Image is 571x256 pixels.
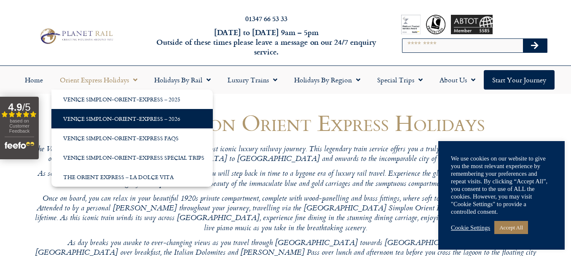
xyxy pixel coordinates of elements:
a: Venice Simplon-Orient-Express Special Trips [51,148,213,167]
a: Orient Express Holidays [51,70,146,90]
p: Once on board, you can relax in your beautiful 1920s private compartment, complete with wood-pane... [33,194,539,234]
a: Cookie Settings [451,224,490,231]
h1: Venice Simplon Orient Express Holidays [33,110,539,135]
a: About Us [431,70,484,90]
a: Venice Simplon-Orient-Express FAQs [51,128,213,148]
a: Start your Journey [484,70,555,90]
button: Search [523,39,547,52]
a: The Orient Express – La Dolce Vita [51,167,213,187]
a: Venice Simplon-Orient-Express – 2025 [51,90,213,109]
div: We use cookies on our website to give you the most relevant experience by remembering your prefer... [451,155,552,215]
nav: Menu [4,70,567,90]
a: Accept All [494,221,528,234]
a: Holidays by Region [286,70,369,90]
a: Holidays by Rail [146,70,219,90]
a: Luxury Trains [219,70,286,90]
p: As soon as you board the Venice Simplon Orient Express you will step back in time to a bygone era... [33,169,539,189]
a: Home [16,70,51,90]
a: Venice Simplon-Orient-Express – 2026 [51,109,213,128]
ul: Orient Express Holidays [51,90,213,187]
a: 01347 66 53 33 [245,14,287,23]
h6: [DATE] to [DATE] 9am – 5pm Outside of these times please leave a message on our 24/7 enquiry serv... [154,27,378,57]
p: The Venice Simplon Orient Express is possibly the world’s most iconic luxury railway journey. Thi... [33,145,539,165]
img: Planet Rail Train Holidays Logo [37,27,115,46]
a: Special Trips [369,70,431,90]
